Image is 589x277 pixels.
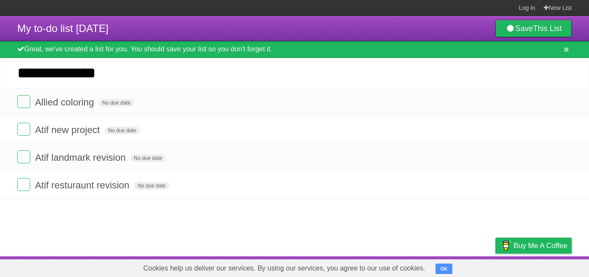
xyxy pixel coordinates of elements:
span: Allied coloring [35,97,96,108]
label: Done [17,150,30,163]
span: My to-do list [DATE] [17,22,109,34]
span: Atif resturaunt revision [35,180,132,191]
span: No due date [105,127,140,134]
a: Privacy [484,258,507,275]
span: No due date [134,182,169,190]
span: Buy me a coffee [514,238,567,253]
span: No due date [131,154,166,162]
a: Developers [409,258,444,275]
span: Atif landmark revision [35,152,128,163]
img: Buy me a coffee [500,238,511,253]
a: Terms [455,258,474,275]
span: No due date [99,99,134,107]
a: Suggest a feature [517,258,572,275]
label: Done [17,123,30,136]
label: Done [17,95,30,108]
span: Atif new project [35,124,102,135]
a: About [381,258,399,275]
a: Buy me a coffee [495,238,572,254]
button: OK [435,264,452,274]
a: SaveThis List [495,20,572,37]
b: This List [533,24,562,33]
span: Cookies help us deliver our services. By using our services, you agree to our use of cookies. [135,260,434,277]
label: Done [17,178,30,191]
